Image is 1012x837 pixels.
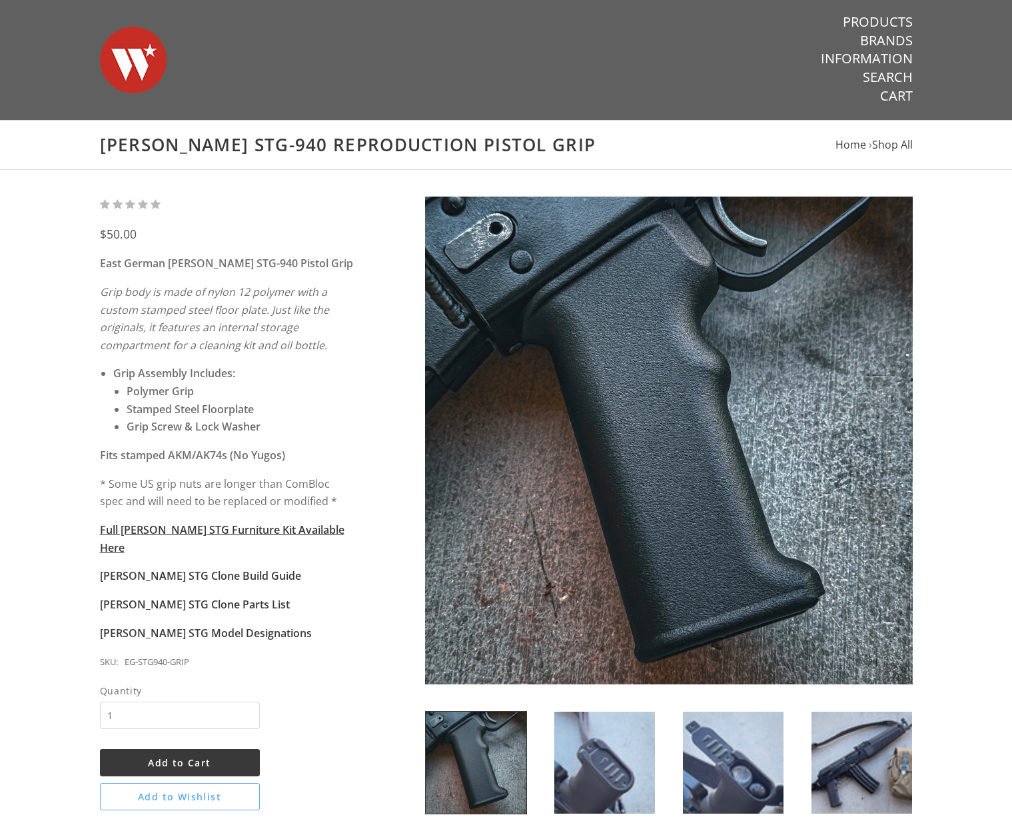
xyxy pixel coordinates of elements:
img: Warsaw Wood Co. [100,13,167,107]
strong: Grip Assembly Includes: [113,366,235,381]
span: Quantity [100,683,260,698]
a: Information [821,50,913,67]
a: [PERSON_NAME] STG Model Designations [100,626,312,640]
img: Wieger STG-940 Reproduction Pistol Grip [811,712,912,814]
a: [PERSON_NAME] STG Clone Build Guide [100,568,301,583]
input: Quantity [100,702,260,729]
span: $50.00 [100,226,137,242]
strong: Fits stamped AKM/AK74s (No Yugos) [100,448,285,462]
button: Add to Cart [100,749,260,776]
a: Shop All [872,137,913,152]
a: Cart [880,87,913,105]
img: Wieger STG-940 Reproduction Pistol Grip [554,712,655,814]
strong: East German [PERSON_NAME] STG-940 Pistol Grip [100,256,353,271]
a: [PERSON_NAME] STG Clone Parts List [100,597,290,612]
img: Wieger STG-940 Reproduction Pistol Grip [425,197,913,684]
img: Wieger STG-940 Reproduction Pistol Grip [683,712,783,814]
button: Add to Wishlist [100,783,260,810]
img: Wieger STG-940 Reproduction Pistol Grip [426,712,526,814]
a: Search [863,69,913,86]
p: * Some US grip nuts are longer than ComBloc spec and will need to be replaced or modified * [100,475,355,510]
a: Products [843,13,913,31]
strong: Stamped Steel Floorplate [127,402,254,417]
em: Grip body is made of nylon 12 polymer with a custom stamped steel floor plate. Just like the orig... [100,285,329,353]
a: Brands [860,32,913,49]
div: SKU: [100,655,118,670]
span: Add to Cart [148,756,211,769]
li: › [869,136,913,154]
strong: Polymer Grip [127,384,194,399]
a: Home [835,137,866,152]
strong: Grip Screw & Lock Washer [127,419,260,434]
h1: [PERSON_NAME] STG-940 Reproduction Pistol Grip [100,134,913,156]
a: Full [PERSON_NAME] STG Furniture Kit Available Here [100,522,344,555]
div: EG-STG940-GRIP [125,655,189,670]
